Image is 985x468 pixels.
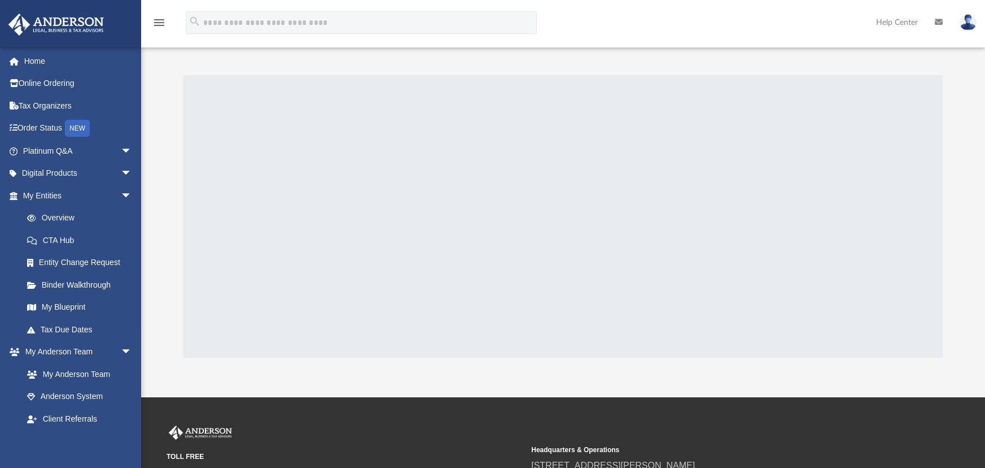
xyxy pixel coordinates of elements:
div: NEW [65,120,90,137]
span: arrow_drop_down [121,341,143,364]
a: Tax Organizers [8,94,149,117]
a: Binder Walkthrough [16,274,149,296]
a: Anderson System [16,385,143,408]
a: My Anderson Teamarrow_drop_down [8,341,143,363]
a: Client Referrals [16,408,143,430]
small: Headquarters & Operations [531,445,888,455]
a: Entity Change Request [16,252,149,274]
i: menu [152,16,166,29]
span: arrow_drop_down [121,184,143,207]
a: My Anderson Team [16,363,138,385]
a: Order StatusNEW [8,117,149,140]
a: My Entitiesarrow_drop_down [8,184,149,207]
a: Digital Productsarrow_drop_down [8,162,149,185]
a: My Blueprint [16,296,143,319]
a: Tax Due Dates [16,318,149,341]
img: User Pic [960,14,977,31]
small: TOLL FREE [167,452,523,462]
a: Overview [16,207,149,229]
a: CTA Hub [16,229,149,252]
span: arrow_drop_down [121,430,143,453]
a: My Documentsarrow_drop_down [8,430,143,453]
a: Platinum Q&Aarrow_drop_down [8,140,149,162]
a: menu [152,21,166,29]
a: Home [8,50,149,72]
img: Anderson Advisors Platinum Portal [5,14,107,36]
span: arrow_drop_down [121,162,143,185]
a: Online Ordering [8,72,149,95]
i: search [189,15,201,28]
span: arrow_drop_down [121,140,143,163]
img: Anderson Advisors Platinum Portal [167,426,234,440]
